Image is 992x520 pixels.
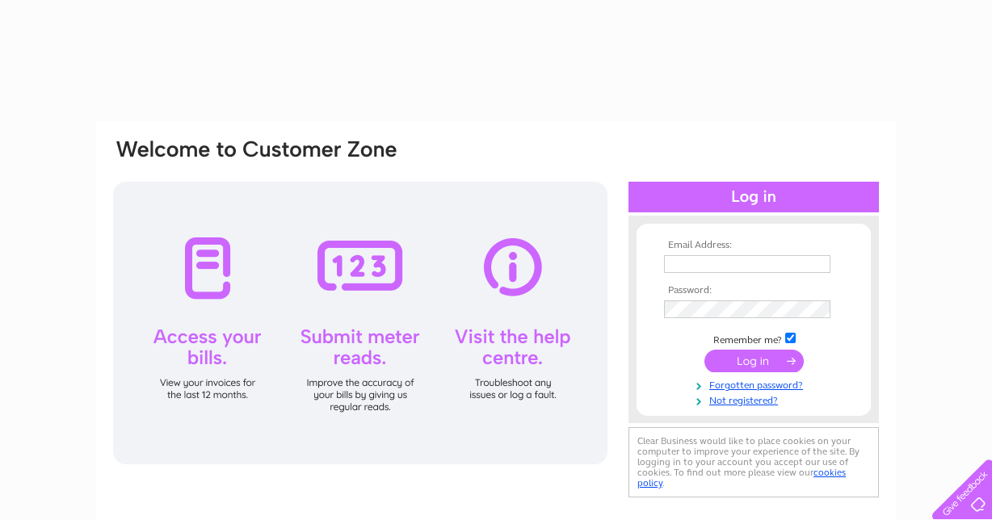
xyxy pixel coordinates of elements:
[628,427,879,497] div: Clear Business would like to place cookies on your computer to improve your experience of the sit...
[660,240,847,251] th: Email Address:
[704,350,804,372] input: Submit
[660,285,847,296] th: Password:
[637,467,846,489] a: cookies policy
[664,376,847,392] a: Forgotten password?
[660,330,847,346] td: Remember me?
[664,392,847,407] a: Not registered?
